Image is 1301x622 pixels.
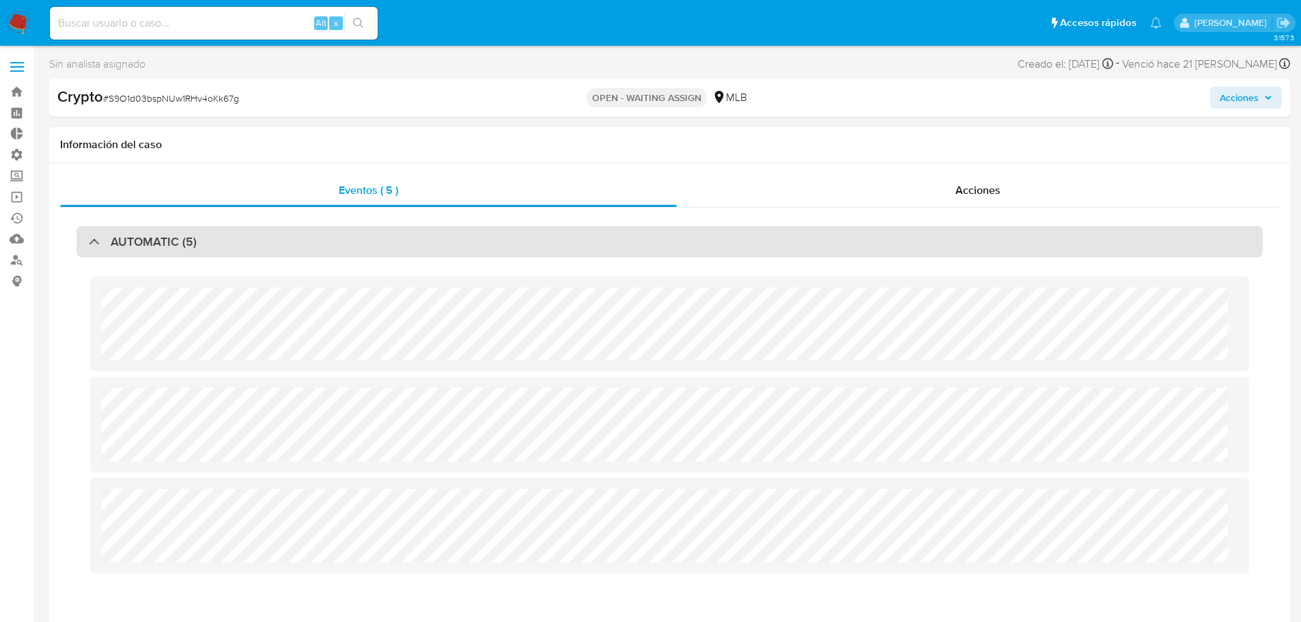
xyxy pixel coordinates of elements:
div: MLB [712,90,747,105]
span: Accesos rápidos [1060,16,1136,30]
h3: AUTOMATIC (5) [111,234,197,249]
span: Sin analista asignado [49,57,145,72]
span: s [334,16,338,29]
p: OPEN - WAITING ASSIGN [587,88,707,107]
span: - [1116,55,1119,73]
h1: Información del caso [60,138,1279,152]
b: Crypto [57,85,103,107]
div: Creado el: [DATE] [1018,55,1113,73]
span: Alt [316,16,326,29]
span: # S9O1d03bspNUw1RHv4oKk67g [103,91,239,105]
a: Notificaciones [1150,17,1162,29]
span: Eventos ( 5 ) [339,182,398,198]
button: Acciones [1210,87,1282,109]
div: AUTOMATIC (5) [76,226,1263,257]
p: nicolas.tyrkiel@mercadolibre.com [1194,16,1272,29]
input: Buscar usuario o caso... [50,14,378,32]
button: search-icon [344,14,372,33]
span: Venció hace 21 [PERSON_NAME] [1122,57,1277,72]
span: Acciones [955,182,1001,198]
span: Acciones [1220,87,1259,109]
a: Salir [1276,16,1291,30]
